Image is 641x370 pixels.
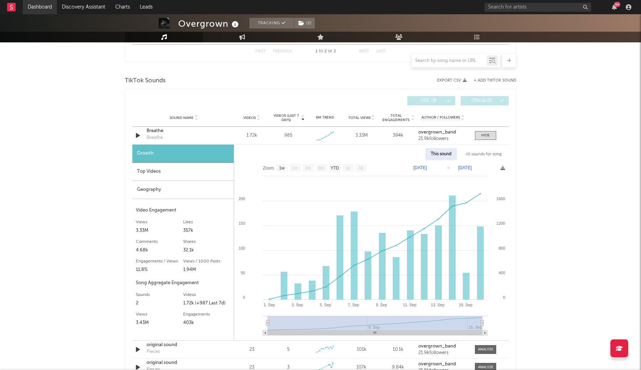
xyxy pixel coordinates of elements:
[503,295,505,299] text: 0
[147,127,221,135] a: Breathe
[273,49,292,53] button: Previous
[255,49,266,53] button: First
[239,221,245,225] text: 150
[407,96,455,105] button: UGC(9)
[136,266,183,274] div: 11.8%
[284,132,292,139] div: 985
[136,238,183,246] div: Comments
[147,359,221,366] a: original sound
[412,58,487,64] input: Search by song name or URL
[320,303,331,307] text: 5. Sep
[412,99,445,103] span: UGC ( 9 )
[183,291,231,299] div: Videos
[147,134,163,141] div: Breathe
[287,346,290,353] div: 5
[359,49,369,53] button: Next
[136,299,183,308] div: 2
[358,166,363,171] text: All
[403,303,416,307] text: 11. Sep
[136,206,230,215] div: Video Engagement
[437,78,467,83] button: Export CSV
[382,114,410,122] span: Total Engagements
[136,218,183,226] div: Views
[178,18,240,30] div: Overgrown
[446,165,450,170] text: →
[132,181,234,199] div: Geography
[183,310,231,319] div: Engagements
[499,246,505,250] text: 800
[243,295,245,299] text: 0
[467,79,516,83] button: + Add TikTok Sound
[249,18,294,28] button: Tracking
[183,299,231,308] div: 1.72k (+987 Last 7d)
[292,166,298,171] text: 1m
[614,2,620,7] div: 94
[459,303,472,307] text: 15. Sep
[308,115,341,120] div: 6M Trend
[612,4,617,10] button: 94
[418,344,468,349] a: overgrown_band
[497,221,505,225] text: 1200
[264,303,275,307] text: 1. Sep
[292,303,303,307] text: 3. Sep
[235,346,268,353] div: 23
[460,148,507,160] div: All sounds for song
[484,3,591,12] input: Search for artists
[418,136,468,141] div: 21.9k followers
[376,49,386,53] button: Last
[239,197,245,201] text: 200
[418,362,468,367] a: overgrown_band
[183,238,231,246] div: Shares
[136,279,230,287] div: Song Aggregate Engagement
[136,257,183,266] div: Engagements / Views
[413,165,427,170] text: [DATE]
[461,96,509,105] button: Official(0)
[147,348,160,355] div: Pieces
[183,218,231,226] div: Likes
[418,344,456,349] strong: overgrown_band
[345,132,378,139] div: 3.33M
[263,166,274,171] text: Zoom
[345,166,350,171] text: 1y
[418,130,456,135] strong: overgrown_band
[136,291,183,299] div: Sounds
[474,79,516,83] button: + Add TikTok Sound
[132,145,234,163] div: Growth
[345,346,378,353] div: 101k
[458,165,472,170] text: [DATE]
[243,116,256,120] span: Videos
[465,99,498,103] span: Official ( 0 )
[418,350,468,355] div: 21.9k followers
[279,166,285,171] text: 1w
[499,271,505,275] text: 400
[328,50,332,53] span: of
[422,115,460,120] span: Author / Followers
[183,257,231,266] div: Views / 1000 Posts
[241,271,245,275] text: 50
[306,47,345,56] div: 1 2 2
[348,116,371,120] span: Total Views
[235,132,268,139] div: 1.72k
[183,266,231,274] div: 1.94M
[136,310,183,319] div: Views
[319,50,323,53] span: to
[418,130,468,135] a: overgrown_band
[431,303,444,307] text: 13. Sep
[330,166,339,171] text: YTD
[418,362,456,366] strong: overgrown_band
[425,148,457,160] div: This sound
[294,18,315,28] button: (2)
[125,77,166,85] span: TikTok Sounds
[183,319,231,327] div: 403k
[132,163,234,181] div: Top Videos
[183,246,231,255] div: 32.1k
[239,246,245,250] text: 100
[497,197,505,201] text: 1600
[376,303,387,307] text: 9. Sep
[305,166,311,171] text: 3m
[318,166,324,171] text: 6m
[170,116,194,120] span: Sound Name
[147,342,221,349] a: original sound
